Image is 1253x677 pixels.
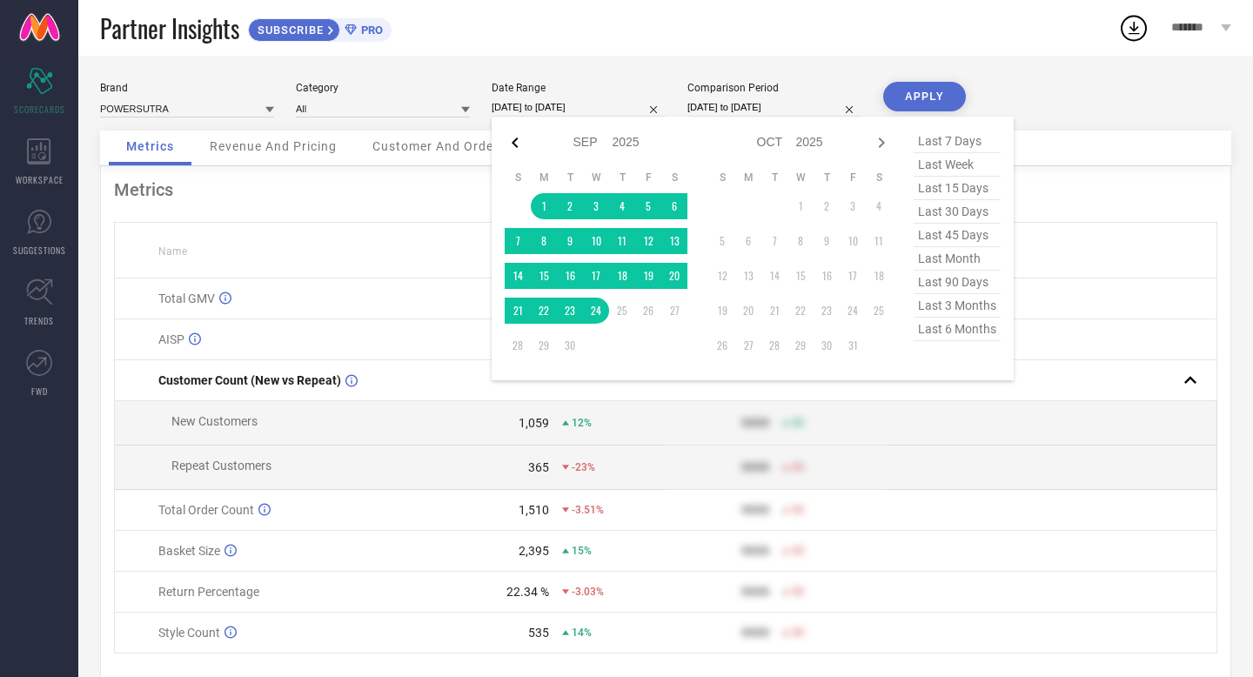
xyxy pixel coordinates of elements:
span: SCORECARDS [14,103,65,116]
th: Sunday [709,171,735,184]
td: Fri Oct 24 2025 [840,298,866,324]
div: Next month [871,132,892,153]
span: 50 [792,586,804,598]
div: Previous month [505,132,526,153]
span: 12% [572,417,592,429]
td: Wed Oct 08 2025 [787,228,814,254]
td: Mon Sep 29 2025 [531,332,557,359]
td: Thu Oct 30 2025 [814,332,840,359]
td: Mon Oct 13 2025 [735,263,761,289]
td: Tue Sep 02 2025 [557,193,583,219]
td: Mon Sep 01 2025 [531,193,557,219]
td: Sat Oct 18 2025 [866,263,892,289]
td: Sat Sep 27 2025 [661,298,687,324]
th: Friday [840,171,866,184]
td: Tue Oct 14 2025 [761,263,787,289]
span: SUBSCRIBE [249,23,328,37]
td: Wed Sep 24 2025 [583,298,609,324]
th: Tuesday [557,171,583,184]
td: Wed Oct 01 2025 [787,193,814,219]
th: Friday [635,171,661,184]
td: Wed Sep 03 2025 [583,193,609,219]
th: Monday [531,171,557,184]
span: last 90 days [914,271,1001,294]
td: Thu Oct 09 2025 [814,228,840,254]
td: Sun Oct 26 2025 [709,332,735,359]
td: Tue Oct 07 2025 [761,228,787,254]
span: New Customers [171,414,258,428]
span: FWD [31,385,48,398]
button: APPLY [883,82,966,111]
td: Sat Oct 25 2025 [866,298,892,324]
span: last 3 months [914,294,1001,318]
span: 50 [792,461,804,473]
td: Sun Oct 05 2025 [709,228,735,254]
span: -3.03% [572,586,604,598]
th: Thursday [814,171,840,184]
span: 50 [792,545,804,557]
td: Sat Oct 11 2025 [866,228,892,254]
td: Sat Sep 20 2025 [661,263,687,289]
input: Select comparison period [687,98,861,117]
div: Brand [100,82,274,94]
div: 2,395 [519,544,549,558]
td: Tue Sep 23 2025 [557,298,583,324]
td: Wed Oct 22 2025 [787,298,814,324]
td: Fri Oct 10 2025 [840,228,866,254]
span: SUGGESTIONS [13,244,66,257]
span: 14% [572,627,592,639]
span: Return Percentage [158,585,259,599]
div: 9999 [741,544,769,558]
span: Partner Insights [100,10,239,46]
span: Customer Count (New vs Repeat) [158,373,341,387]
div: 9999 [741,585,769,599]
div: Comparison Period [687,82,861,94]
span: Total GMV [158,292,215,305]
td: Mon Sep 22 2025 [531,298,557,324]
div: 22.34 % [506,585,549,599]
td: Sun Sep 21 2025 [505,298,531,324]
span: last 15 days [914,177,1001,200]
a: SUBSCRIBEPRO [248,14,392,42]
input: Select date range [492,98,666,117]
div: 9999 [741,460,769,474]
span: TRENDS [24,314,54,327]
span: last 6 months [914,318,1001,341]
td: Wed Sep 10 2025 [583,228,609,254]
td: Thu Sep 11 2025 [609,228,635,254]
span: last month [914,247,1001,271]
span: last 7 days [914,130,1001,153]
div: 1,059 [519,416,549,430]
span: 15% [572,545,592,557]
th: Sunday [505,171,531,184]
th: Wednesday [787,171,814,184]
div: 535 [528,626,549,640]
span: Repeat Customers [171,459,271,473]
td: Tue Sep 09 2025 [557,228,583,254]
span: Style Count [158,626,220,640]
td: Thu Sep 25 2025 [609,298,635,324]
td: Mon Oct 06 2025 [735,228,761,254]
td: Fri Oct 17 2025 [840,263,866,289]
td: Sat Oct 04 2025 [866,193,892,219]
th: Monday [735,171,761,184]
td: Mon Sep 08 2025 [531,228,557,254]
td: Fri Oct 03 2025 [840,193,866,219]
div: 365 [528,460,549,474]
th: Saturday [866,171,892,184]
td: Wed Oct 15 2025 [787,263,814,289]
td: Thu Sep 04 2025 [609,193,635,219]
span: -3.51% [572,504,604,516]
span: Basket Size [158,544,220,558]
td: Fri Sep 12 2025 [635,228,661,254]
span: 50 [792,417,804,429]
td: Thu Oct 02 2025 [814,193,840,219]
td: Thu Oct 23 2025 [814,298,840,324]
span: last 30 days [914,200,1001,224]
th: Saturday [661,171,687,184]
td: Sun Sep 14 2025 [505,263,531,289]
span: AISP [158,332,184,346]
span: Name [158,245,187,258]
td: Fri Oct 31 2025 [840,332,866,359]
span: last 45 days [914,224,1001,247]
